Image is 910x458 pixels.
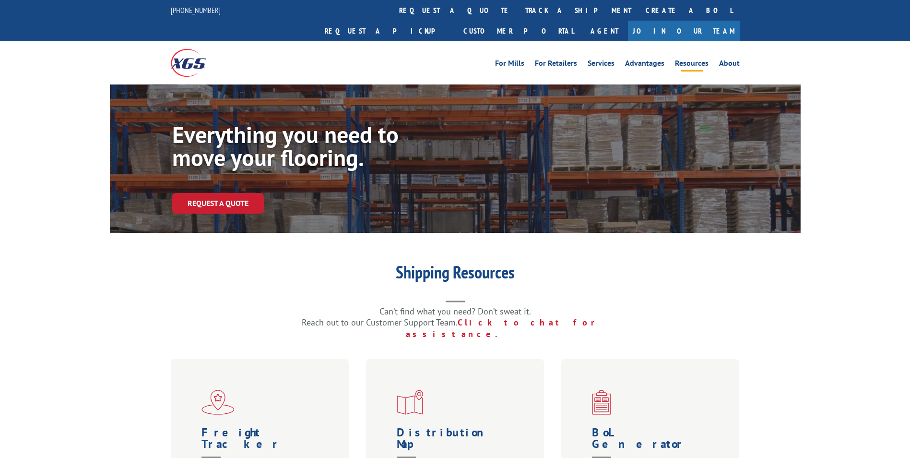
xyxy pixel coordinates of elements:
a: Resources [675,60,709,70]
a: Advantages [625,60,664,70]
a: Request a pickup [318,21,456,41]
a: For Retailers [535,60,577,70]
a: Click to chat for assistance. [406,317,608,339]
img: xgs-icon-distribution-map-red [397,390,423,415]
a: Services [588,60,615,70]
a: [PHONE_NUMBER] [171,5,221,15]
img: xgs-icon-bo-l-generator-red [592,390,611,415]
a: Customer Portal [456,21,581,41]
a: For Mills [495,60,524,70]
h1: Everything you need to move your flooring. [172,123,460,174]
a: Request a Quote [172,193,264,214]
h1: Shipping Resources [263,264,647,286]
a: Join Our Team [628,21,740,41]
a: About [719,60,740,70]
img: xgs-icon-flagship-distribution-model-red [201,390,235,415]
a: Agent [581,21,628,41]
p: Can’t find what you need? Don’t sweat it. Reach out to our Customer Support Team. [263,306,647,340]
